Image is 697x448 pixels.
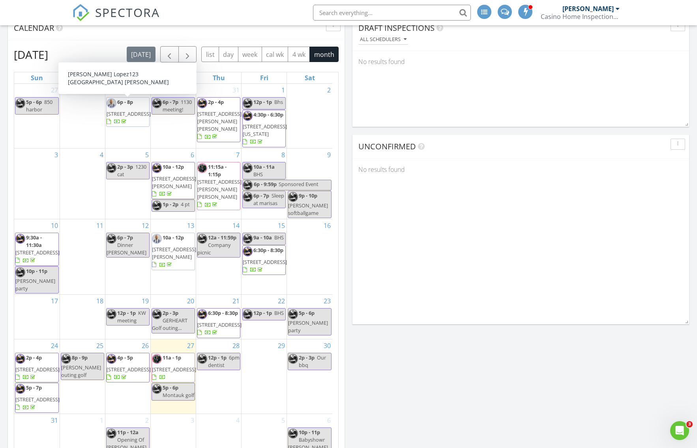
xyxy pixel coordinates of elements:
[287,84,332,148] td: Go to August 2, 2025
[26,234,42,248] span: 9:30a - 11:30a
[26,98,42,105] span: 5p - 6p
[208,163,227,178] span: 11:15a - 1:15p
[15,384,25,394] img: profile.jpg
[326,149,332,161] a: Go to August 9, 2025
[144,149,150,161] a: Go to August 5, 2025
[243,180,253,190] img: profile.jpg
[299,429,320,436] span: 10p - 11p
[208,98,224,105] span: 2p - 4p
[262,47,289,62] button: cal wk
[322,219,332,232] a: Go to August 16, 2025
[309,47,339,62] button: month
[14,339,60,414] td: Go to August 24, 2025
[197,354,207,364] img: profile.jpg
[243,163,253,173] img: profile.jpg
[163,354,181,361] span: 11a - 1p
[15,234,60,264] a: 9:30a - 11:30a [STREET_ADDRESS]
[231,219,241,232] a: Go to August 14, 2025
[288,202,328,216] span: [PERSON_NAME] softballgame
[14,295,60,339] td: Go to August 17, 2025
[152,162,195,200] a: 10a - 12p [STREET_ADDRESS][PERSON_NAME]
[98,414,105,427] a: Go to September 1, 2025
[197,234,207,244] img: profile.jpg
[299,309,315,316] span: 5p - 6p
[160,46,179,62] button: Previous month
[105,84,150,148] td: Go to July 29, 2025
[280,414,287,427] a: Go to September 5, 2025
[287,219,332,294] td: Go to August 16, 2025
[196,295,242,339] td: Go to August 21, 2025
[107,163,116,173] img: profile.jpg
[197,163,242,208] a: 11:15a - 1:15p [STREET_ADDRESS][PERSON_NAME][PERSON_NAME]
[106,353,150,383] a: 4p - 5p [STREET_ADDRESS]
[313,5,471,21] input: Search everything...
[163,163,184,170] span: 10a - 12p
[107,234,116,244] img: profile.jpg
[208,234,236,241] span: 12a - 11:59p
[150,84,196,148] td: Go to July 30, 2025
[15,98,25,108] img: profile.jpg
[185,339,196,352] a: Go to August 27, 2025
[322,295,332,307] a: Go to August 23, 2025
[288,309,298,319] img: profile.jpg
[243,123,287,137] span: [STREET_ADDRESS][US_STATE]
[358,34,408,45] button: All schedulers
[163,201,178,208] span: 1p - 2p
[253,98,272,105] span: 12p - 1p
[242,295,287,339] td: Go to August 22, 2025
[127,47,156,62] button: [DATE]
[211,72,227,83] a: Thursday
[163,384,178,391] span: 5p - 6p
[243,247,287,273] a: 6:30p - 8:30p [STREET_ADDRESS]
[358,23,435,33] span: Draft Inspections
[150,148,196,219] td: Go to August 6, 2025
[279,181,319,188] span: Sponsored Event
[95,295,105,307] a: Go to August 18, 2025
[201,47,219,62] button: list
[243,192,253,202] img: profile.jpg
[242,219,287,294] td: Go to August 15, 2025
[49,414,60,427] a: Go to August 31, 2025
[15,353,59,383] a: 2p - 4p [STREET_ADDRESS]
[208,354,240,369] span: 6pm dentist
[152,317,187,331] span: GERHEART Golf outing…
[243,234,253,244] img: profile.jpg
[208,309,238,316] span: 6:30p - 8:30p
[152,384,162,394] img: profile.jpg
[15,267,25,277] img: profile.jpg
[243,98,253,108] img: profile.jpg
[117,309,146,324] span: KW meeting
[288,192,298,202] img: profile.jpg
[287,148,332,219] td: Go to August 9, 2025
[234,414,241,427] a: Go to September 4, 2025
[185,84,196,96] a: Go to July 30, 2025
[163,98,192,113] span: 1130 meeting!
[163,392,194,399] span: Montauk golf
[152,354,162,364] img: photo_apr_21_2024__8_27_13_am.jpg
[107,110,151,117] span: [STREET_ADDRESS]
[253,111,283,118] span: 4:30p - 6:30p
[196,219,242,294] td: Go to August 14, 2025
[49,295,60,307] a: Go to August 17, 2025
[243,111,287,145] a: 4:30p - 6:30p [STREET_ADDRESS][US_STATE]
[26,267,47,275] span: 10p - 11p
[280,84,287,96] a: Go to August 1, 2025
[107,98,116,108] img: unnamed.jpg
[352,51,689,72] div: No results found
[541,13,620,21] div: Casino Home Inspections LLC
[287,339,332,414] td: Go to August 30, 2025
[299,192,317,199] span: 9p - 10p
[197,97,240,142] a: 2p - 4p [STREET_ADDRESS][PERSON_NAME][PERSON_NAME]
[686,421,693,427] span: 3
[152,353,195,383] a: 11a - 1p [STREET_ADDRESS]
[326,414,332,427] a: Go to September 6, 2025
[274,309,284,316] span: BHS
[243,258,287,265] span: [STREET_ADDRESS]
[152,175,196,190] span: [STREET_ADDRESS][PERSON_NAME]
[140,295,150,307] a: Go to August 19, 2025
[196,148,242,219] td: Go to August 7, 2025
[117,429,139,436] span: 11p - 12a
[26,384,42,391] span: 5p - 7p
[243,247,253,256] img: profile.jpg
[117,98,133,105] span: 6p - 8p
